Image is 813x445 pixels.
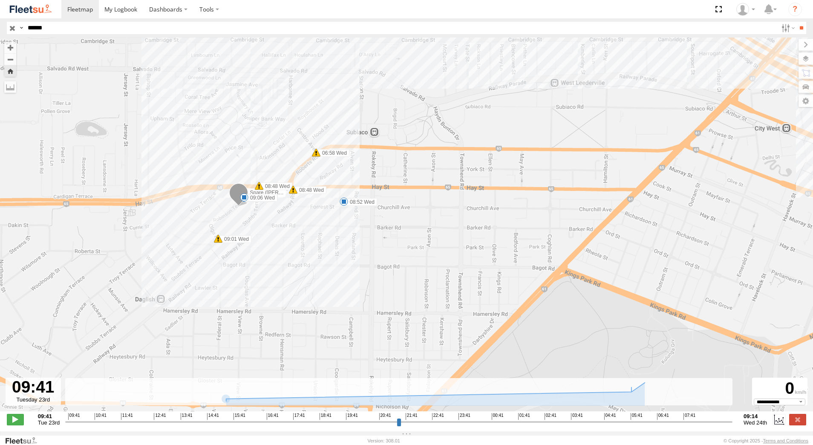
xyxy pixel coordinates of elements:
div: TheMaker Systems [733,3,758,16]
label: Search Query [18,22,25,34]
label: 06:58 Wed [316,149,349,157]
strong: 09:41 [38,413,60,419]
span: 00:41 [492,413,504,420]
span: 23:41 [458,413,470,420]
label: Measure [4,81,16,93]
div: 0 [753,379,806,399]
div: Version: 308.01 [368,438,400,443]
label: Close [789,414,806,425]
label: 08:48 Wed [293,186,326,194]
span: 12:41 [154,413,166,420]
strong: 09:14 [744,413,767,419]
span: Spare ([PERSON_NAME] & [PERSON_NAME] maker specials)- 1GBY500 [250,190,419,196]
span: 01:41 [518,413,530,420]
span: 07:41 [683,413,695,420]
div: © Copyright 2025 - [724,438,808,443]
i: ? [788,3,802,16]
span: 19:41 [346,413,358,420]
label: 09:01 Wed [218,235,251,243]
span: 17:41 [293,413,305,420]
label: 08:52 Wed [344,198,377,206]
label: Play/Stop [7,414,24,425]
span: 04:41 [604,413,616,420]
a: Visit our Website [5,436,44,445]
button: Zoom Home [4,65,16,77]
span: 22:41 [432,413,444,420]
img: fleetsu-logo-horizontal.svg [9,3,53,15]
span: 03:41 [571,413,583,420]
span: 18:41 [320,413,332,420]
span: 02:41 [545,413,556,420]
a: Terms and Conditions [763,438,808,443]
span: 09:41 [68,413,80,420]
span: 10:41 [95,413,107,420]
span: 21:41 [406,413,418,420]
label: Map Settings [799,95,813,107]
button: Zoom out [4,53,16,65]
span: 11:41 [121,413,133,420]
label: Search Filter Options [778,22,796,34]
span: 13:41 [181,413,193,420]
button: Zoom in [4,42,16,53]
span: Wed 24th Sep 2025 [744,419,767,426]
span: 15:41 [234,413,245,420]
label: 09:06 Wed [244,194,277,202]
span: 05:41 [631,413,643,420]
span: 20:41 [379,413,391,420]
span: 06:41 [657,413,669,420]
label: 08:48 Wed [259,182,292,190]
span: 14:41 [207,413,219,420]
span: 16:41 [267,413,279,420]
span: Tue 23rd Sep 2025 [38,419,60,426]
